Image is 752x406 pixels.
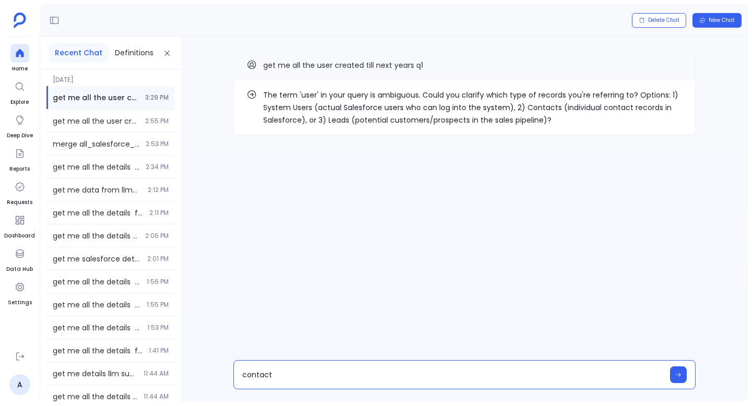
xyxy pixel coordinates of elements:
span: Delete Chat [648,17,679,24]
span: Reports [9,165,30,173]
span: [DATE] [46,69,175,84]
span: get me data from llm_summary #_id sample rows [53,185,142,195]
span: get me all the user created till next years q1 [263,60,423,70]
span: Data Hub [6,265,33,273]
a: Data Hub [6,244,33,273]
span: 2:01 PM [147,255,169,263]
button: Delete Chat [632,13,686,28]
span: New Chat [709,17,735,24]
span: 2:11 PM [149,209,169,217]
span: merge all_salesforce_accounts result to opportunity table. [53,139,139,149]
span: 2:06 PM [145,232,169,240]
span: 11:44 AM [144,369,169,378]
span: get me salesforce details [53,254,141,264]
span: get me all the details from message summary table // i need table data 100 details [53,231,139,241]
span: get me all the details from message summary table // i need table data 100 details [53,208,143,218]
span: Requests [7,198,32,207]
span: Deep Dive [7,132,33,140]
span: Home [10,65,29,73]
span: 3:29 PM [145,93,169,102]
img: petavue logo [14,13,26,28]
span: Dashboard [4,232,35,240]
span: 11:44 AM [144,392,169,401]
span: get me details llm summary [53,368,137,379]
a: Dashboard [4,211,35,240]
span: Settings [8,298,32,307]
span: get me all the user created on or before last year q1 [53,116,139,126]
a: Settings [8,278,32,307]
span: 1:55 PM [147,301,169,309]
span: 2:12 PM [148,186,169,194]
span: get me all the details from message summary table // i need table data 100 details [53,391,137,402]
span: get me all the details from message summary table // i need table data 100 details [53,300,140,310]
a: Explore [10,77,29,106]
a: Reports [9,144,30,173]
span: get me all the details from message summary table // i need table data 100 details [53,162,139,172]
a: A [9,374,30,395]
span: Explore [10,98,29,106]
span: get me all the user created till next years q1 [53,92,139,103]
p: The term 'user' in your query is ambiguous. Could you clarify which type of records you're referr... [263,89,683,126]
span: 2:55 PM [145,117,169,125]
span: 2:34 PM [146,163,169,171]
button: New Chat [692,13,742,28]
textarea: contact [242,369,664,380]
a: Home [10,44,29,73]
button: Recent Chat [49,43,109,63]
span: 2:53 PM [146,140,169,148]
a: Requests [7,177,32,207]
a: Deep Dive [7,111,33,140]
span: 1:56 PM [147,278,169,286]
span: 1:41 PM [149,347,169,355]
span: get me all the details from message summary table // i need table data 100 details [53,323,141,333]
span: get me all the details from message summary table // i need table data 100 details [53,345,143,356]
span: 1:53 PM [147,324,169,332]
button: Definitions [109,43,160,63]
span: get me all the details from message summary table // i need table data 100 details [53,277,140,287]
